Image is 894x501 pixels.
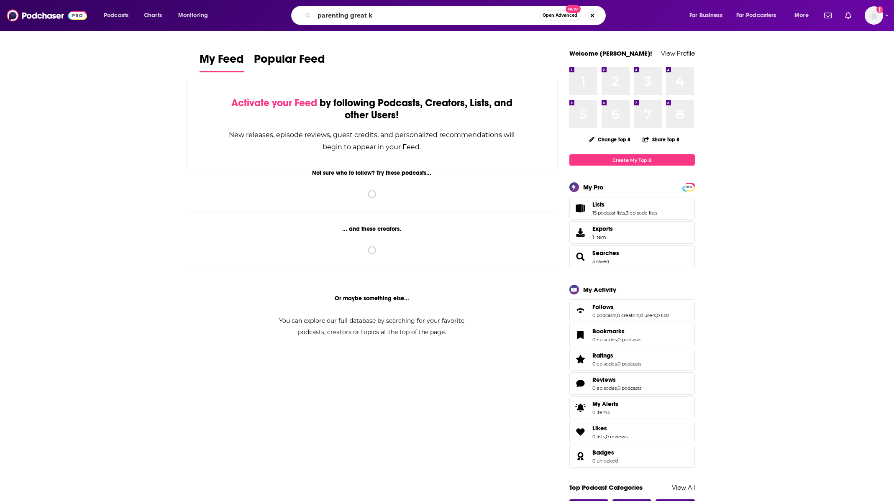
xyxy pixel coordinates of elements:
input: Search podcasts, credits, & more... [314,9,539,22]
a: Charts [138,9,167,22]
span: Likes [569,421,695,443]
span: , [625,210,626,216]
span: , [617,337,617,343]
a: Bookmarks [592,327,641,335]
button: open menu [172,9,219,22]
button: Share Top 8 [642,131,680,148]
span: For Business [689,10,722,21]
a: 0 lists [657,312,669,318]
span: Podcasts [104,10,128,21]
a: View All [672,483,695,491]
span: My Alerts [592,400,618,408]
span: Logged in as ZoeJethani [865,6,883,25]
div: You can explore our full database by searching for your favorite podcasts, creators or topics at ... [269,315,475,338]
span: 0 items [592,409,618,415]
svg: Add a profile image [876,6,883,13]
span: Lists [592,201,605,208]
div: by following Podcasts, Creators, Lists, and other Users! [228,97,516,121]
a: Lists [592,201,657,208]
a: PRO [684,184,694,190]
a: Ratings [592,352,641,359]
span: More [794,10,809,21]
span: Exports [572,227,589,238]
span: Exports [592,225,613,233]
span: Popular Feed [254,52,325,71]
a: Likes [572,426,589,438]
a: Follows [592,303,669,311]
a: Bookmarks [572,329,589,341]
a: Welcome [PERSON_NAME]! [569,49,652,57]
a: Reviews [572,378,589,389]
a: My Alerts [569,396,695,419]
img: User Profile [865,6,883,25]
span: Open Advanced [543,13,577,18]
span: My Alerts [572,402,589,414]
button: open menu [789,9,819,22]
span: Follows [569,299,695,322]
button: open menu [684,9,733,22]
div: ... and these creators. [186,225,558,233]
a: 3 saved [592,258,609,264]
span: , [656,312,657,318]
a: Ratings [572,353,589,365]
span: , [617,385,617,391]
span: 1 item [592,234,613,240]
a: Popular Feed [254,52,325,72]
span: Charts [144,10,162,21]
span: For Podcasters [736,10,776,21]
a: 0 episodes [592,385,617,391]
button: open menu [731,9,789,22]
span: Activate your Feed [231,97,317,109]
span: Monitoring [178,10,208,21]
span: Bookmarks [569,324,695,346]
a: 0 episodes [592,361,617,367]
span: Follows [592,303,614,311]
div: New releases, episode reviews, guest credits, and personalized recommendations will begin to appe... [228,129,516,153]
div: Search podcasts, credits, & more... [299,6,614,25]
div: Not sure who to follow? Try these podcasts... [186,169,558,176]
a: 0 creators [617,312,639,318]
a: 3 episode lists [626,210,657,216]
div: My Pro [583,183,604,191]
span: Badges [592,449,614,456]
span: , [605,434,606,440]
div: My Activity [583,286,616,294]
a: 0 podcasts [617,337,641,343]
a: 0 unlocked [592,458,618,464]
span: My Feed [200,52,244,71]
a: Show notifications dropdown [821,8,835,23]
a: Badges [592,449,618,456]
a: 0 users [640,312,656,318]
button: open menu [98,9,139,22]
span: Reviews [592,376,616,383]
span: Lists [569,197,695,220]
a: Searches [572,251,589,263]
button: Show profile menu [865,6,883,25]
span: Searches [569,245,695,268]
button: Open AdvancedNew [539,10,581,20]
span: Ratings [592,352,613,359]
a: Likes [592,424,628,432]
a: Top Podcast Categories [569,483,643,491]
a: 0 episodes [592,337,617,343]
span: Badges [569,445,695,468]
a: 0 lists [592,434,605,440]
img: Podchaser - Follow, Share and Rate Podcasts [7,8,87,23]
span: New [566,5,581,13]
a: Show notifications dropdown [842,8,855,23]
a: 0 reviews [606,434,628,440]
span: Bookmarks [592,327,625,335]
button: Change Top 8 [584,134,636,145]
span: , [617,361,617,367]
a: Exports [569,221,695,244]
a: Searches [592,249,619,257]
span: Ratings [569,348,695,371]
a: 0 podcasts [592,312,616,318]
a: View Profile [661,49,695,57]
